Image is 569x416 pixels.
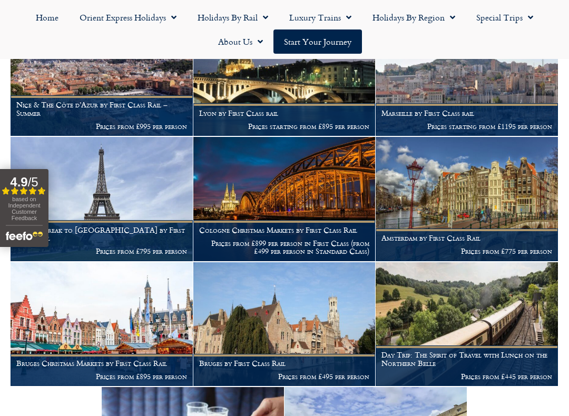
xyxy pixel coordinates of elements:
p: Prices from £895 per person [16,372,187,381]
a: Lyon by First Class rail Prices starting from £895 per person [193,12,376,136]
a: Orient Express Holidays [69,5,187,29]
a: Home [25,5,69,29]
h1: Amsterdam by First Class Rail [381,234,552,242]
p: Prices from £775 per person [381,247,552,255]
h1: Cologne Christmas Markets by First Class Rail [199,226,370,234]
h1: Lyon by First Class rail [199,109,370,117]
p: Prices from £899 per person in First Class (from £499 per person in Standard Class) [199,239,370,256]
h1: Luxury Break to [GEOGRAPHIC_DATA] by First Class Rail [16,226,187,243]
p: Prices from £445 per person [381,372,552,381]
p: Prices from £995 per person [16,122,187,131]
p: Prices from £495 per person [199,372,370,381]
h1: Marseille by First Class rail [381,109,552,117]
a: Start your Journey [273,29,362,54]
h1: Bruges by First Class Rail [199,359,370,368]
a: Bruges by First Class Rail Prices from £495 per person [193,262,376,387]
a: Special Trips [466,5,544,29]
a: Bruges Christmas Markets by First Class Rail Prices from £895 per person [11,262,193,387]
a: Amsterdam by First Class Rail Prices from £775 per person [376,137,558,262]
h1: Bruges Christmas Markets by First Class Rail [16,359,187,368]
p: Prices from £795 per person [16,247,187,255]
a: About Us [208,29,273,54]
a: Cologne Christmas Markets by First Class Rail Prices from £899 per person in First Class (from £4... [193,137,376,262]
p: Prices starting from £895 per person [199,122,370,131]
h1: Nice & The Côte d’Azur by First Class Rail – Summer [16,101,187,117]
a: Day Trip: The Spirit of Travel with Lunch on the Northern Belle Prices from £445 per person [376,262,558,387]
a: Luxury Break to [GEOGRAPHIC_DATA] by First Class Rail Prices from £795 per person [11,137,193,262]
a: Nice & The Côte d’Azur by First Class Rail – Summer Prices from £995 per person [11,12,193,136]
a: Holidays by Region [362,5,466,29]
p: Prices starting from £1195 per person [381,122,552,131]
h1: Day Trip: The Spirit of Travel with Lunch on the Northern Belle [381,351,552,368]
a: Holidays by Rail [187,5,279,29]
a: Luxury Trains [279,5,362,29]
a: Marseille by First Class rail Prices starting from £1195 per person [376,12,558,136]
nav: Menu [5,5,564,54]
